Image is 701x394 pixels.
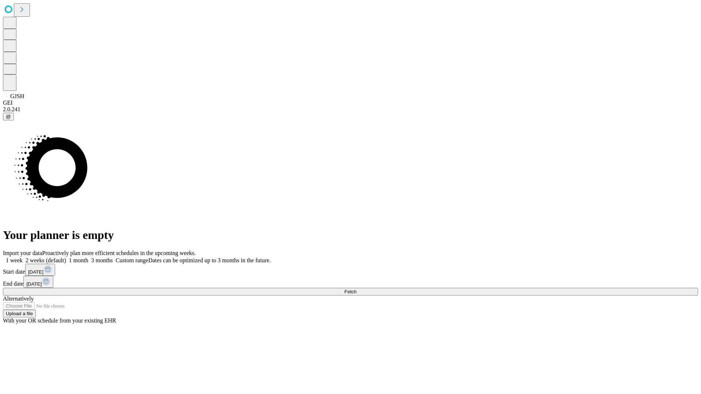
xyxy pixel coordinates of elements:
span: Import your data [3,250,42,256]
span: Dates can be optimized up to 3 months in the future. [148,257,271,263]
span: [DATE] [28,269,43,275]
span: 2 weeks (default) [26,257,66,263]
span: Proactively plan more efficient schedules in the upcoming weeks. [42,250,196,256]
div: 2.0.241 [3,106,698,113]
div: End date [3,276,698,288]
span: GJSH [10,93,24,99]
button: [DATE] [23,276,53,288]
h1: Your planner is empty [3,228,698,242]
span: 3 months [91,257,113,263]
span: With your OR schedule from your existing EHR [3,317,116,324]
span: Custom range [116,257,148,263]
span: Alternatively [3,295,34,302]
span: 1 month [69,257,88,263]
span: 1 week [6,257,23,263]
div: Start date [3,264,698,276]
span: Fetch [344,289,356,294]
div: GEI [3,100,698,106]
span: [DATE] [26,281,42,287]
span: @ [6,114,11,119]
button: @ [3,113,14,120]
button: Fetch [3,288,698,295]
button: Upload a file [3,310,36,317]
button: [DATE] [25,264,55,276]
